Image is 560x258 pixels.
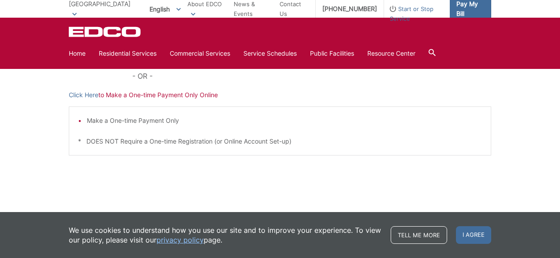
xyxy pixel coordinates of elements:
[69,225,382,245] p: We use cookies to understand how you use our site and to improve your experience. To view our pol...
[69,90,98,100] a: Click Here
[243,49,297,58] a: Service Schedules
[78,137,482,146] p: * DOES NOT Require a One-time Registration (or Online Account Set-up)
[69,90,491,100] p: to Make a One-time Payment Only Online
[391,226,447,244] a: Tell me more
[99,49,157,58] a: Residential Services
[367,49,415,58] a: Resource Center
[87,116,482,125] li: Make a One-time Payment Only
[157,235,204,245] a: privacy policy
[170,49,230,58] a: Commercial Services
[132,70,491,82] p: - OR -
[143,2,187,16] span: English
[69,49,86,58] a: Home
[69,27,142,37] a: EDCD logo. Return to the homepage.
[456,226,491,244] span: I agree
[310,49,354,58] a: Public Facilities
